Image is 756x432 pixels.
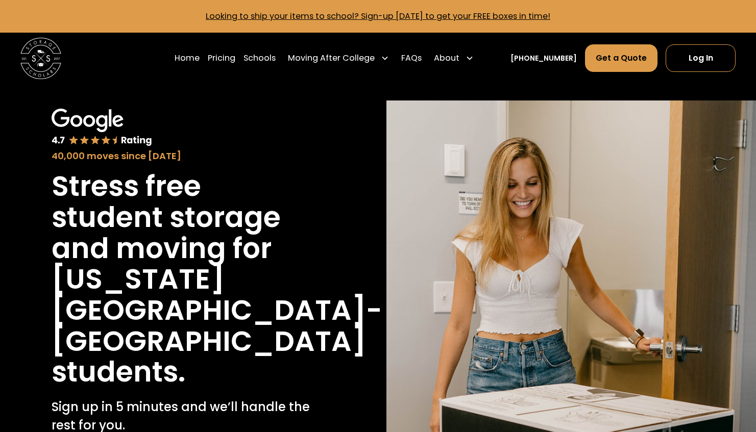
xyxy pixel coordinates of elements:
h1: [US_STATE][GEOGRAPHIC_DATA]-[GEOGRAPHIC_DATA] [52,264,382,357]
div: About [430,44,478,72]
div: Moving After College [288,52,375,64]
img: Google 4.7 star rating [52,109,152,147]
div: 40,000 moves since [DATE] [52,149,318,163]
h1: students. [52,357,185,388]
a: Schools [243,44,276,72]
img: Storage Scholars main logo [20,38,61,79]
div: Moving After College [284,44,393,72]
a: FAQs [401,44,422,72]
a: Get a Quote [585,44,657,72]
a: Pricing [208,44,235,72]
a: Looking to ship your items to school? Sign-up [DATE] to get your FREE boxes in time! [206,10,550,22]
a: Home [175,44,200,72]
h1: Stress free student storage and moving for [52,171,318,264]
div: About [434,52,459,64]
a: [PHONE_NUMBER] [510,53,577,64]
a: Log In [666,44,735,72]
